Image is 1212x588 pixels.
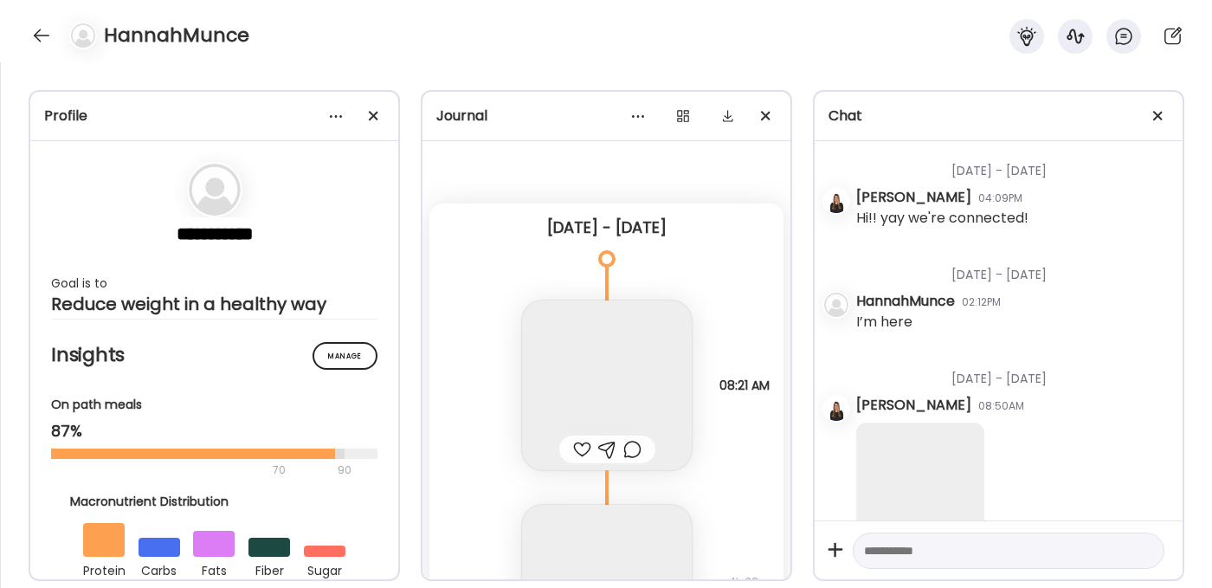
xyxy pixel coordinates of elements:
div: [DATE] - [DATE] [856,141,1169,187]
div: 02:12PM [962,294,1001,310]
div: Manage [313,342,377,370]
div: 87% [51,421,377,442]
div: 04:09PM [978,191,1022,206]
div: Macronutrient Distribution [70,493,359,511]
div: [DATE] - [DATE] [856,349,1169,395]
img: avatars%2Fkjfl9jNWPhc7eEuw3FeZ2kxtUMH3 [824,189,848,213]
div: 90 [336,460,353,481]
span: 08:21 AM [719,378,770,393]
div: Reduce weight in a healthy way [51,294,377,314]
img: avatars%2Fkjfl9jNWPhc7eEuw3FeZ2kxtUMH3 [824,397,848,421]
div: [DATE] - [DATE] [856,245,1169,291]
div: Hi!! yay we're connected! [856,208,1028,229]
img: bg-avatar-default.svg [71,23,95,48]
div: Chat [828,106,1169,126]
div: sugar [304,557,345,581]
img: bg-avatar-default.svg [824,293,848,317]
div: 70 [51,460,332,481]
div: Goal is to [51,273,377,294]
h4: HannahMunce [104,22,249,49]
div: 08:50AM [978,398,1024,414]
div: fats [193,557,235,581]
div: carbs [139,557,180,581]
div: protein [83,557,125,581]
div: [DATE] - [DATE] [443,217,770,238]
div: fiber [248,557,290,581]
div: [PERSON_NAME] [856,187,971,208]
div: HannahMunce [856,291,955,312]
img: bg-avatar-default.svg [189,164,241,216]
div: I’m here [856,312,912,333]
div: Journal [436,106,777,126]
h2: Insights [51,342,377,368]
div: [PERSON_NAME] [856,395,971,416]
div: On path meals [51,396,377,414]
div: Profile [44,106,384,126]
